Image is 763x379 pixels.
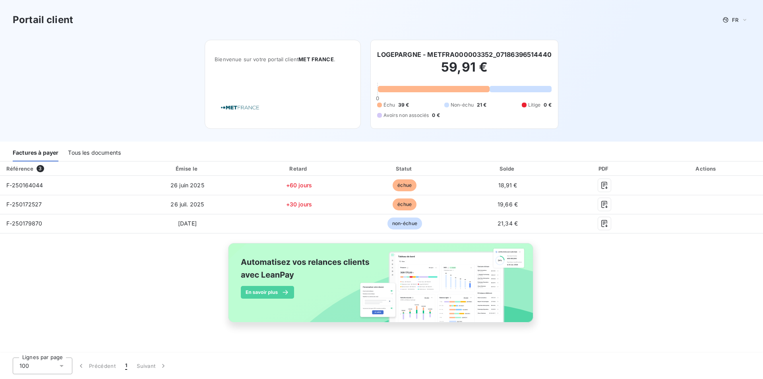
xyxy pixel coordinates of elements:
[732,17,738,23] span: FR
[393,179,416,191] span: échue
[132,358,172,374] button: Suivant
[377,59,551,83] h2: 59,91 €
[298,56,334,62] span: MET FRANCE
[383,112,429,119] span: Avoirs non associés
[170,182,204,189] span: 26 juin 2025
[398,101,409,109] span: 39 €
[19,362,29,370] span: 100
[131,165,244,173] div: Émise le
[247,165,351,173] div: Retard
[37,165,44,172] span: 3
[498,220,518,227] span: 21,34 €
[13,145,58,161] div: Factures à payer
[354,165,455,173] div: Statut
[13,13,73,27] h3: Portail client
[215,56,351,62] span: Bienvenue sur votre portail client .
[377,50,551,59] h6: LOGEPARGNE - METFRA000003352_07186396514440
[286,201,312,208] span: +30 jours
[72,358,120,374] button: Précédent
[120,358,132,374] button: 1
[544,101,551,109] span: 0 €
[477,101,487,109] span: 21 €
[387,218,422,229] span: non-échue
[6,182,43,189] span: F-250164044
[125,362,127,370] span: 1
[215,96,265,119] img: Company logo
[451,101,474,109] span: Non-échu
[498,182,517,189] span: 18,91 €
[498,201,518,208] span: 19,66 €
[459,165,557,173] div: Solde
[6,201,42,208] span: F-250172527
[376,95,379,101] span: 0
[528,101,541,109] span: Litige
[6,165,33,172] div: Référence
[221,238,542,336] img: banner
[383,101,395,109] span: Échu
[178,220,197,227] span: [DATE]
[286,182,312,189] span: +60 jours
[560,165,649,173] div: PDF
[432,112,440,119] span: 0 €
[170,201,204,208] span: 26 juil. 2025
[652,165,761,173] div: Actions
[393,198,416,210] span: échue
[68,145,121,161] div: Tous les documents
[6,220,43,227] span: F-250179870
